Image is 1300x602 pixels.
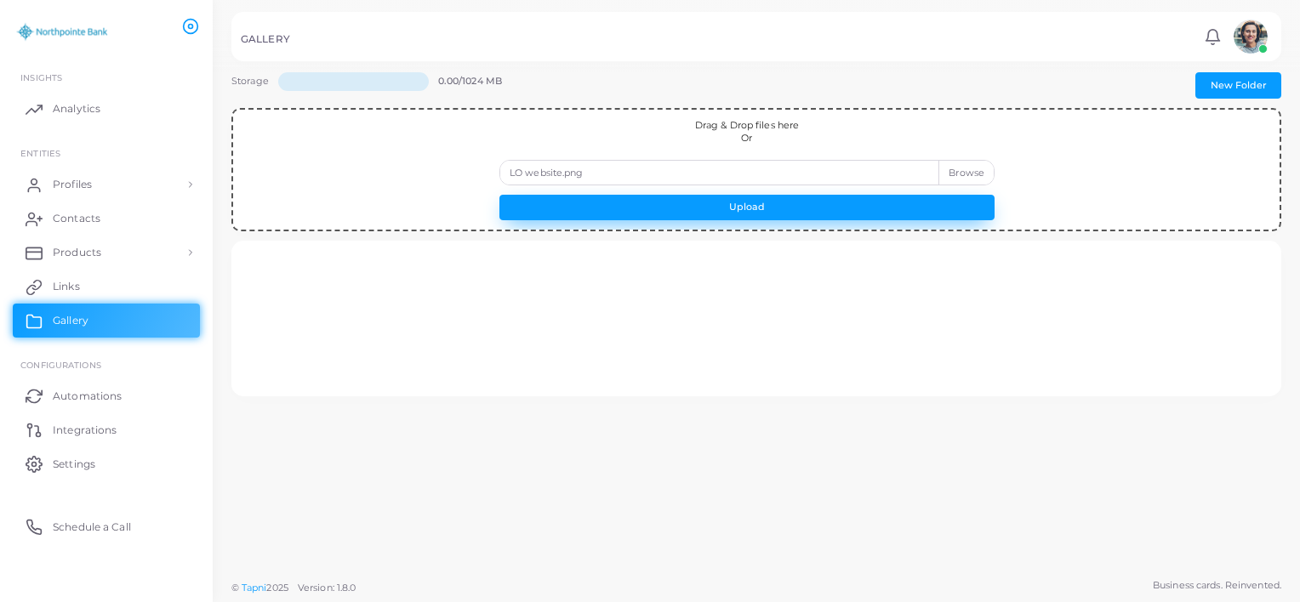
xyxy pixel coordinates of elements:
span: Links [53,279,80,294]
a: Gallery [13,304,200,338]
a: Links [13,270,200,304]
span: Configurations [20,360,101,370]
span: Schedule a Call [53,520,131,535]
span: Business cards. Reinvented. [1153,578,1281,593]
span: INSIGHTS [20,72,62,82]
a: Analytics [13,92,200,126]
span: Analytics [53,101,100,116]
span: ENTITIES [20,148,60,158]
button: New Folder [1195,72,1281,98]
span: Settings [53,457,95,472]
a: Contacts [13,202,200,236]
button: Upload [499,195,995,220]
span: Integrations [53,423,117,438]
span: Automations [53,389,122,404]
img: logo [15,16,110,48]
span: Contacts [53,211,100,226]
div: Storage [231,72,269,107]
div: Drag & Drop files here [499,119,995,133]
span: Gallery [53,313,88,328]
span: Products [53,245,101,260]
a: Schedule a Call [13,509,200,543]
a: avatar [1229,20,1272,54]
a: Automations [13,378,200,412]
img: avatar [1234,20,1268,54]
span: Profiles [53,177,92,192]
span: Version: 1.8.0 [298,582,356,593]
a: Profiles [13,168,200,202]
a: Integrations [13,412,200,446]
div: 0.00/1024 MB [438,72,529,107]
div: Or [499,132,995,145]
a: Tapni [242,582,267,593]
a: Products [13,236,200,270]
span: © [231,581,356,595]
a: Settings [13,446,200,480]
span: 2025 [266,581,288,595]
h5: GALLERY [241,33,290,45]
